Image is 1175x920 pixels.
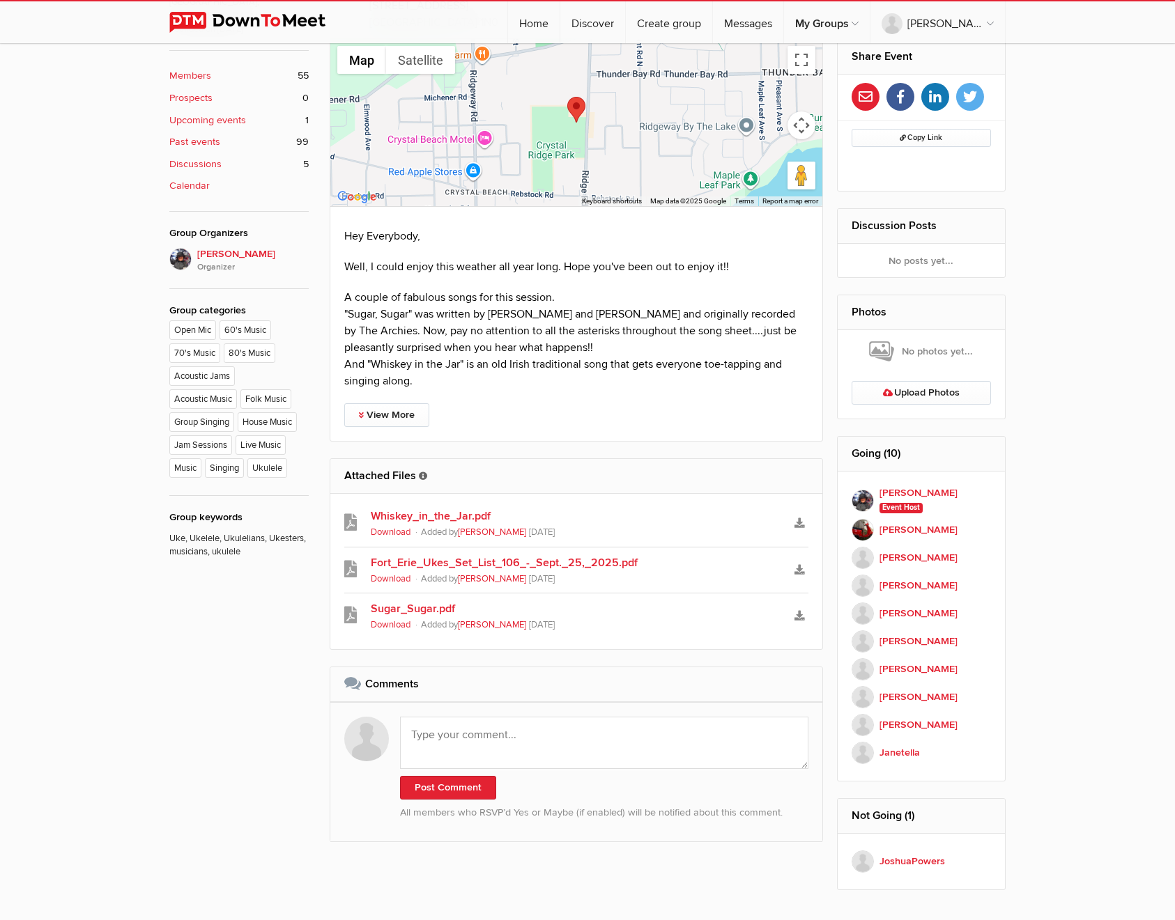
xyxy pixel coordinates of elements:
img: Colin Heydon [852,547,874,569]
a: Terms (opens in new tab) [735,197,754,205]
h2: Comments [344,667,808,701]
span: Map data ©2025 Google [650,197,726,205]
div: Group Organizers [169,226,309,241]
a: [PERSON_NAME] [852,627,992,655]
b: Discussions [169,157,222,172]
img: JoshuaPowers [852,850,874,873]
img: DownToMeet [169,12,347,33]
a: Discussion Posts [852,219,937,233]
a: [PERSON_NAME] Event Host [852,485,992,515]
a: [PERSON_NAME] [852,600,992,627]
img: Pam McDonald [852,686,874,708]
a: Download [371,573,410,584]
a: Download [371,619,410,630]
b: Janetella [880,745,920,761]
b: [PERSON_NAME] [880,578,958,593]
button: Drag Pegman onto the map to open Street View [788,162,815,189]
h2: Going (10) [852,437,992,470]
a: Upload Photos [852,381,992,405]
span: 0 [302,91,309,106]
div: Group keywords [169,510,309,525]
img: John T [852,714,874,736]
b: [PERSON_NAME] [880,689,958,705]
a: [PERSON_NAME] [852,711,992,739]
a: Photos [852,305,886,319]
p: Well, I could enjoy this weather all year long. Hope you've been out to enjoy it!! [344,258,808,275]
span: No photos yet... [869,340,973,364]
span: Added by [421,527,529,538]
span: 1 [305,113,309,128]
a: Discover [560,1,625,43]
a: [PERSON_NAME] [852,655,992,683]
span: [DATE] [529,573,555,584]
p: Uke, Ukelele, Ukulelians, Ukesters, musicians, ukulele [169,525,309,559]
p: All members who RSVP’d Yes or Maybe (if enabled) will be notified about this comment. [400,805,808,820]
span: [DATE] [529,619,555,630]
a: JoshuaPowers [852,848,992,875]
i: Organizer [197,261,309,274]
b: Past events [169,134,220,150]
button: Copy Link [852,129,992,147]
span: Copy Link [900,133,942,142]
img: Marsha Hildebrand [852,630,874,653]
b: [PERSON_NAME] [880,717,958,733]
a: Sugar_Sugar.pdf [371,600,782,617]
span: [PERSON_NAME] [197,247,309,274]
b: [PERSON_NAME] [880,550,958,566]
h2: Share Event [852,40,992,73]
b: [PERSON_NAME] [880,662,958,677]
span: 55 [298,68,309,84]
img: Sandra Heydon [852,575,874,597]
b: [PERSON_NAME] [880,606,958,621]
a: Discussions 5 [169,157,309,172]
b: Calendar [169,178,210,194]
img: Brian O’Rawe [852,658,874,680]
span: Event Host [880,503,923,514]
a: Home [508,1,560,43]
a: Report a map error [762,197,818,205]
a: [PERSON_NAME] [870,1,1005,43]
button: Keyboard shortcuts [582,196,642,206]
span: Added by [421,573,529,584]
a: Calendar [169,178,309,194]
h2: Attached Files [344,459,808,492]
span: Added by [421,619,529,630]
button: Toggle fullscreen view [788,46,815,74]
img: Elaine [169,248,192,270]
b: [PERSON_NAME] [880,522,958,538]
b: [PERSON_NAME] [880,485,958,501]
a: Past events 99 [169,134,309,150]
b: Upcoming events [169,113,246,128]
a: Fort_Erie_Ukes_Set_List_106_-_Sept._25,_2025.pdf [371,554,782,571]
p: A couple of fabulous songs for this session. "Sugar, Sugar" was written by [PERSON_NAME] and [PER... [344,289,808,389]
a: Prospects 0 [169,91,309,106]
span: [DATE] [529,527,555,538]
b: [PERSON_NAME] [880,634,958,649]
a: [PERSON_NAME] [852,572,992,600]
button: Show satellite imagery [386,46,455,74]
b: Prospects [169,91,213,106]
h2: Not Going (1) [852,799,992,832]
div: Group categories [169,303,309,318]
a: My Groups [784,1,870,43]
a: Messages [713,1,783,43]
a: Create group [626,1,712,43]
img: Google [334,188,380,206]
span: 99 [296,134,309,150]
img: Janetella [852,742,874,764]
button: Post Comment [400,776,496,800]
a: [PERSON_NAME] [852,544,992,572]
b: Members [169,68,211,84]
a: [PERSON_NAME] [852,516,992,544]
a: Open this area in Google Maps (opens a new window) [334,188,380,206]
a: [PERSON_NAME] [458,573,526,584]
b: JoshuaPowers [880,854,945,869]
div: No posts yet... [838,244,1006,277]
p: Hey Everybody, [344,228,808,244]
button: Show street map [337,46,386,74]
a: Members 55 [169,68,309,84]
a: View More [344,403,429,427]
button: Map camera controls [788,111,815,139]
a: [PERSON_NAME]Organizer [169,248,309,274]
a: Download [371,527,410,538]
